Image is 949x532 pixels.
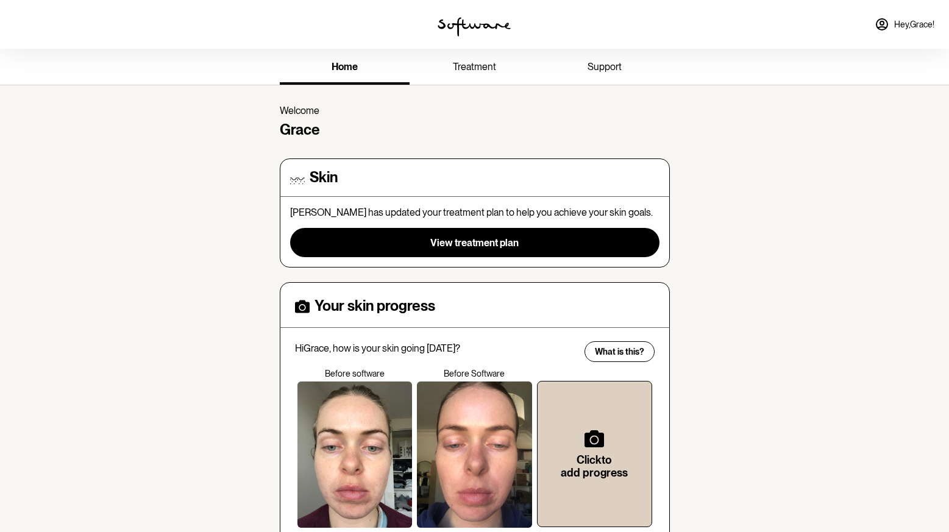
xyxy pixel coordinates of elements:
[430,237,519,249] span: View treatment plan
[557,453,632,480] h6: Click to add progress
[588,61,622,73] span: support
[280,51,410,85] a: home
[410,51,539,85] a: treatment
[290,207,659,218] p: [PERSON_NAME] has updated your treatment plan to help you achieve your skin goals.
[315,297,435,315] h4: Your skin progress
[280,105,670,116] p: Welcome
[539,51,669,85] a: support
[438,17,511,37] img: software logo
[414,369,535,379] p: Before Software
[310,169,338,186] h4: Skin
[585,341,655,362] button: What is this?
[894,20,934,30] span: Hey, Grace !
[453,61,496,73] span: treatment
[295,369,415,379] p: Before software
[290,228,659,257] button: View treatment plan
[595,347,644,357] span: What is this?
[332,61,358,73] span: home
[295,342,577,354] p: Hi Grace , how is your skin going [DATE]?
[280,121,670,139] h4: Grace
[867,10,942,39] a: Hey,Grace!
